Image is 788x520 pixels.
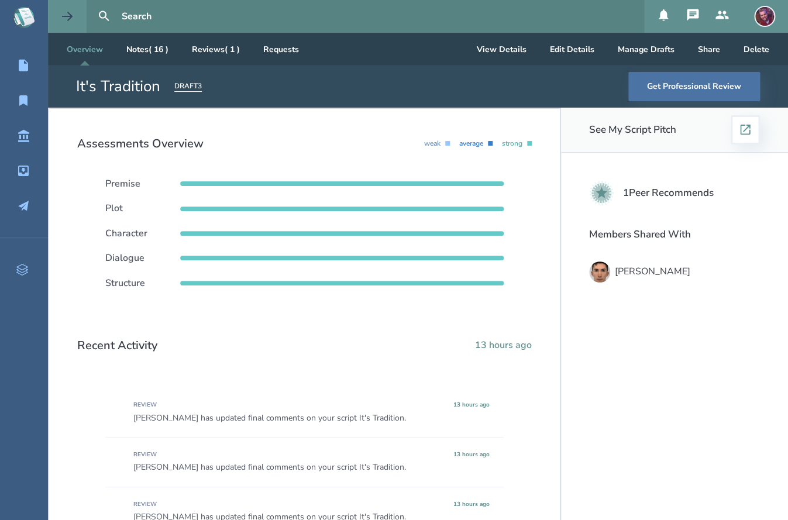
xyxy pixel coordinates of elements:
a: Review13 hours ago[PERSON_NAME] has updated final comments on your script It's Tradition. [105,437,504,487]
img: user_1756948650-crop.jpg [589,261,610,283]
img: user_1718118867-crop.jpg [754,6,775,27]
button: Edit Details [541,33,604,66]
div: [PERSON_NAME] [615,266,690,277]
div: Tuesday, September 16, 2025 at 8:51:49 PM [453,402,490,409]
div: Tuesday, September 16, 2025 at 8:51:49 PM [453,501,490,508]
p: 13 hours ago [475,340,532,350]
div: [PERSON_NAME] has updated final comments on your script It's Tradition. [133,414,490,423]
div: Review [133,402,157,409]
h1: It's Tradition [76,76,160,97]
div: Character [105,228,180,239]
a: Notes( 16 ) [117,33,178,66]
div: Premise [105,178,180,189]
button: Share [689,33,729,66]
a: Requests [254,33,308,66]
div: DRAFT3 [174,81,202,92]
a: [PERSON_NAME] [589,259,760,285]
div: average [459,140,488,148]
h2: Assessments Overview [77,137,204,150]
button: Manage Drafts [608,33,684,66]
div: Structure [105,278,180,288]
h3: See My Script Pitch [589,124,676,136]
button: View Details [467,33,536,66]
h3: Members Shared With [589,229,760,240]
a: Overview [57,33,112,66]
h2: Recent Activity [77,339,157,352]
div: strong [502,140,527,148]
div: Review [133,501,157,508]
h3: 1 Peer Recommends [623,187,714,199]
a: Review13 hours ago[PERSON_NAME] has updated final comments on your script It's Tradition. [105,388,504,437]
a: Reviews( 1 ) [183,33,249,66]
div: Dialogue [105,253,180,263]
button: Delete [734,33,779,66]
div: Tuesday, September 16, 2025 at 8:51:49 PM [453,452,490,459]
button: Get Professional Review [628,72,760,101]
div: Review [133,452,157,459]
div: weak [424,140,445,148]
div: Plot [105,203,180,213]
div: [PERSON_NAME] has updated final comments on your script It's Tradition. [133,463,490,472]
